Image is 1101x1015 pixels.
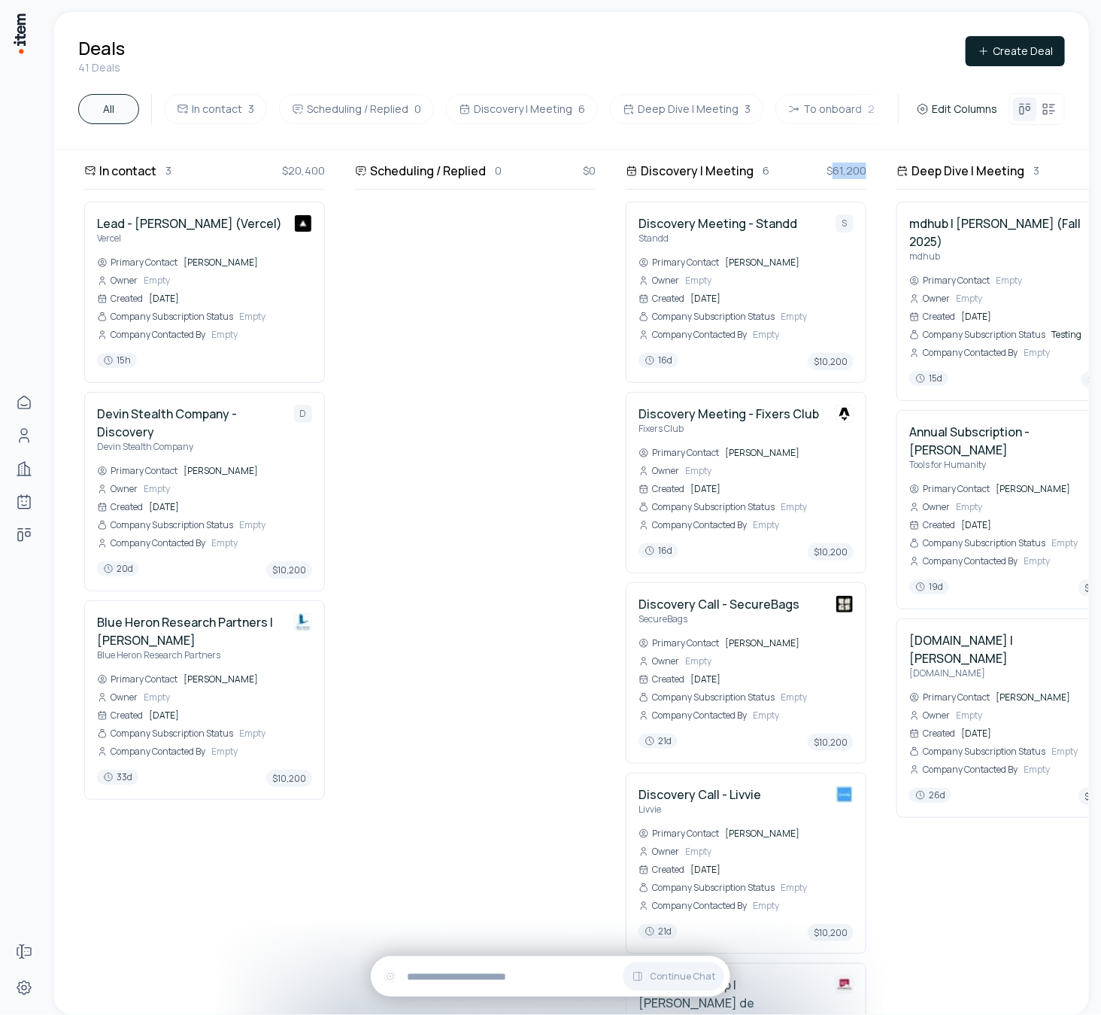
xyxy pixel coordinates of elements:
span: $10,200 [808,353,854,370]
span: [DATE] [690,483,854,495]
span: 33d [97,770,138,785]
button: Create Deal [966,36,1065,66]
button: 16d [638,353,678,370]
span: [DATE] [690,293,854,305]
a: Lead - [PERSON_NAME] (Vercel)VercelVercelPrimary Contact[PERSON_NAME]OwnerEmptyCreated[DATE]Compa... [97,214,312,370]
div: Company Contacted By [909,764,1018,776]
button: 15d [909,371,948,388]
span: 26d [909,788,951,803]
p: 41 Deals [78,60,125,75]
button: 21d [638,924,678,941]
span: Empty [685,655,854,667]
span: Empty [753,710,854,722]
span: Empty [781,311,854,323]
div: Company Contacted By [638,710,747,722]
button: 15h [97,353,137,370]
span: Empty [685,846,854,858]
img: Fixers Club [836,405,854,423]
div: Owner [97,275,138,287]
div: Company Subscription Status [909,746,1045,758]
span: Empty [144,275,312,287]
div: Devin Stealth Company - DiscoveryDevin Stealth CompanyDPrimary Contact[PERSON_NAME]OwnerEmptyCrea... [84,392,325,591]
button: 20d [97,561,139,579]
div: Created [909,728,955,740]
div: Primary Contact [97,465,177,477]
a: Settings [9,973,39,1003]
img: Livvie [836,786,854,804]
span: [DATE] [690,864,854,876]
h3: Discovery | Meeting [641,162,754,180]
button: 33d [97,770,138,787]
div: Created [638,483,684,495]
div: Company Contacted By [638,329,747,341]
span: [PERSON_NAME] [725,637,854,649]
span: $61,200 [827,163,866,179]
div: Owner [638,275,679,287]
span: 3 [248,102,254,117]
div: Owner [909,501,950,513]
span: Empty [211,746,312,758]
p: Livvie [638,804,761,816]
div: Owner [97,483,138,495]
div: Company Subscription Status [638,882,775,894]
div: Blue Heron Research Partners | [PERSON_NAME]Blue Heron Research PartnersBlue Heron Research Partn... [84,600,325,800]
div: Discovery Call - SecureBagsSecureBagsSecureBagsPrimary Contact[PERSON_NAME]OwnerEmptyCreated[DATE... [626,582,866,764]
div: Primary Contact [909,275,990,287]
div: Created [97,501,143,513]
span: Empty [144,483,312,495]
button: Edit Columns [911,99,1003,120]
a: Agents [9,487,39,517]
h4: Discovery Meeting - Fixers Club [638,405,819,423]
span: Empty [211,329,312,341]
a: Forms [9,937,39,967]
span: 15d [909,371,948,386]
span: Empty [685,275,854,287]
button: In contact3 [164,94,267,124]
p: SecureBags [638,613,799,625]
button: Continue Chat [623,962,724,991]
div: Created [97,710,143,722]
div: Company Subscription Status [638,501,775,513]
div: Company Contacted By [97,537,205,549]
span: [DATE] [149,501,312,513]
span: 20d [97,561,139,576]
div: Discovery Meeting - Fixers ClubFixers ClubFixers ClubPrimary Contact[PERSON_NAME]OwnerEmptyCreate... [626,392,866,573]
div: Created [638,673,684,685]
div: Created [638,293,684,305]
button: To onboard2 [775,94,887,124]
span: Empty [753,329,854,341]
span: [DATE] [149,710,312,722]
p: [DOMAIN_NAME] [909,667,1094,679]
span: 6 [578,102,585,117]
span: 0 [414,102,421,117]
span: $10,200 [266,770,312,787]
span: 16d [638,543,678,558]
p: Tools for Humanity [909,459,1094,471]
div: Primary Contact [638,828,719,840]
div: Primary Contact [638,637,719,649]
h4: mdhub | [PERSON_NAME] (Fall 2025) [909,214,1094,251]
div: Company Subscription Status [97,311,233,323]
p: 3 [1033,163,1039,179]
span: Empty [685,465,854,477]
h4: Devin Stealth Company - Discovery [97,405,282,441]
img: Vercel [294,214,312,232]
span: [PERSON_NAME] [183,257,312,269]
span: Empty [144,691,312,704]
div: Company Subscription Status [909,329,1045,341]
div: Owner [638,655,679,667]
p: 3 [165,163,171,179]
span: $10,200 [808,924,854,941]
div: Created [97,293,143,305]
div: Company Contacted By [909,555,1018,567]
h4: Lead - [PERSON_NAME] (Vercel) [97,214,282,232]
div: Discovery Meeting - StanddStanddSPrimary Contact[PERSON_NAME]OwnerEmptyCreated[DATE]Company Subsc... [626,202,866,383]
img: SecureBags [836,595,854,613]
div: Company Contacted By [638,519,747,531]
p: Fixers Club [638,423,819,435]
img: The NYBB Group [836,976,854,994]
p: Vercel [97,232,282,245]
p: Standd [638,232,797,245]
h4: [DOMAIN_NAME] | [PERSON_NAME] [909,631,1094,667]
div: Primary Contact [909,483,990,495]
